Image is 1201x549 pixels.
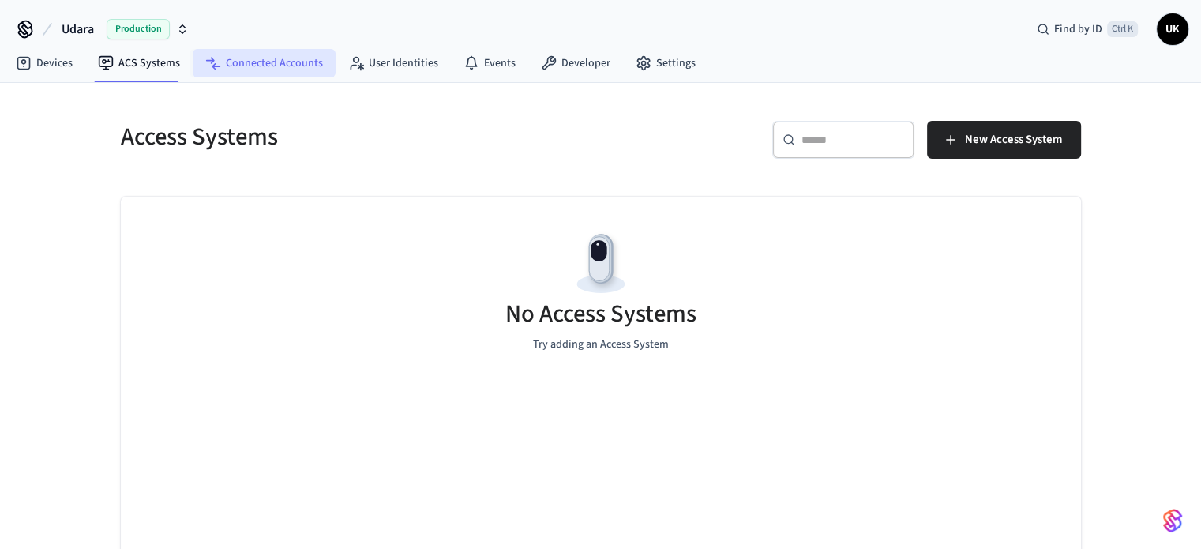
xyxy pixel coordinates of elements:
span: New Access System [965,130,1062,150]
a: Devices [3,49,85,77]
div: Find by IDCtrl K [1024,15,1150,43]
p: Try adding an Access System [533,337,669,353]
img: SeamLogoGradient.69752ec5.svg [1163,508,1182,533]
span: Production [107,19,170,39]
a: Settings [623,49,708,77]
button: UK [1157,13,1188,45]
a: Events [451,49,528,77]
a: Developer [528,49,623,77]
a: Connected Accounts [193,49,336,77]
a: ACS Systems [85,49,193,77]
img: Devices Empty State [565,228,636,299]
button: New Access System [927,121,1081,159]
h5: Access Systems [121,121,591,153]
a: User Identities [336,49,451,77]
span: UK [1158,15,1187,43]
h5: No Access Systems [505,298,696,330]
span: Find by ID [1054,21,1102,37]
span: Ctrl K [1107,21,1138,37]
span: Udara [62,20,94,39]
